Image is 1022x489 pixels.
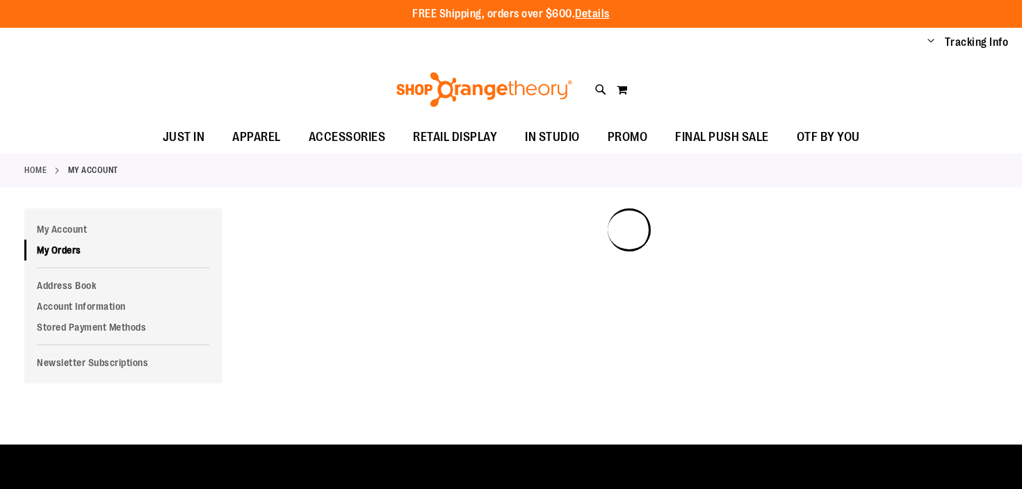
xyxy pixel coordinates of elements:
a: My Account [24,219,222,240]
span: PROMO [608,122,648,153]
a: JUST IN [149,122,219,154]
span: FINAL PUSH SALE [675,122,769,153]
a: Newsletter Subscriptions [24,352,222,373]
span: RETAIL DISPLAY [413,122,497,153]
a: Address Book [24,275,222,296]
strong: My Account [68,164,118,176]
span: ACCESSORIES [309,122,386,153]
a: My Orders [24,240,222,260]
a: RETAIL DISPLAY [399,122,511,154]
span: OTF BY YOU [797,122,860,153]
a: Details [575,8,610,20]
a: Account Information [24,296,222,317]
a: IN STUDIO [511,122,594,154]
a: PROMO [594,122,662,154]
p: FREE Shipping, orders over $600. [412,6,610,22]
a: Tracking Info [945,35,1009,50]
a: APPAREL [218,122,295,154]
img: Shop Orangetheory [394,72,574,107]
button: Account menu [927,35,934,49]
a: FINAL PUSH SALE [661,122,783,154]
a: OTF BY YOU [783,122,874,154]
a: Home [24,164,47,176]
span: JUST IN [163,122,205,153]
span: APPAREL [232,122,281,153]
a: Stored Payment Methods [24,317,222,338]
a: ACCESSORIES [295,122,400,154]
span: IN STUDIO [525,122,580,153]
